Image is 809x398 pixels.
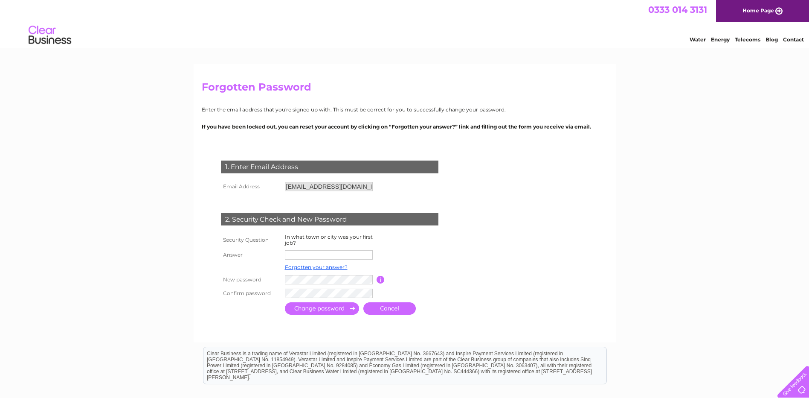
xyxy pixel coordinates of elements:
a: 0333 014 3131 [648,4,707,15]
img: logo.png [28,22,72,48]
th: New password [219,273,283,287]
p: If you have been locked out, you can reset your account by clicking on “Forgotten your answer?” l... [202,123,608,131]
h2: Forgotten Password [202,81,608,97]
div: 2. Security Check and New Password [221,213,438,226]
input: Information [377,276,385,284]
a: Energy [711,36,730,43]
input: Submit [285,302,359,315]
a: Contact [783,36,804,43]
th: Email Address [219,180,283,193]
th: Answer [219,248,283,262]
div: 1. Enter Email Address [221,161,438,173]
div: Clear Business is a trading name of Verastar Limited (registered in [GEOGRAPHIC_DATA] No. 3667643... [203,5,606,41]
a: Water [690,36,706,43]
a: Blog [766,36,778,43]
a: Cancel [363,302,416,315]
a: Telecoms [735,36,760,43]
a: Forgotten your answer? [285,264,348,270]
th: Confirm password [219,287,283,300]
label: In what town or city was your first job? [285,234,373,246]
th: Security Question [219,232,283,248]
p: Enter the email address that you're signed up with. This must be correct for you to successfully ... [202,105,608,114]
